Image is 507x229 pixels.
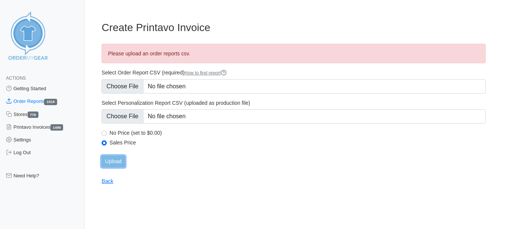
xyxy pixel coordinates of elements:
h3: Create Printavo Invoice [102,21,486,34]
label: Select Personalization Report CSV (uploaded as production file) [102,100,486,106]
a: How to find report [184,70,227,76]
label: No Price (set to $0.00) [109,129,486,136]
div: Please upload an order reports csv. [102,44,486,63]
a: Back [102,178,113,184]
span: 778 [28,112,38,118]
span: 1498 [50,124,63,131]
label: Select Order Report CSV (required) [102,69,486,76]
span: Actions [6,76,26,81]
span: 1518 [44,99,57,105]
label: Sales Price [109,139,486,146]
input: Upload [102,156,125,167]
